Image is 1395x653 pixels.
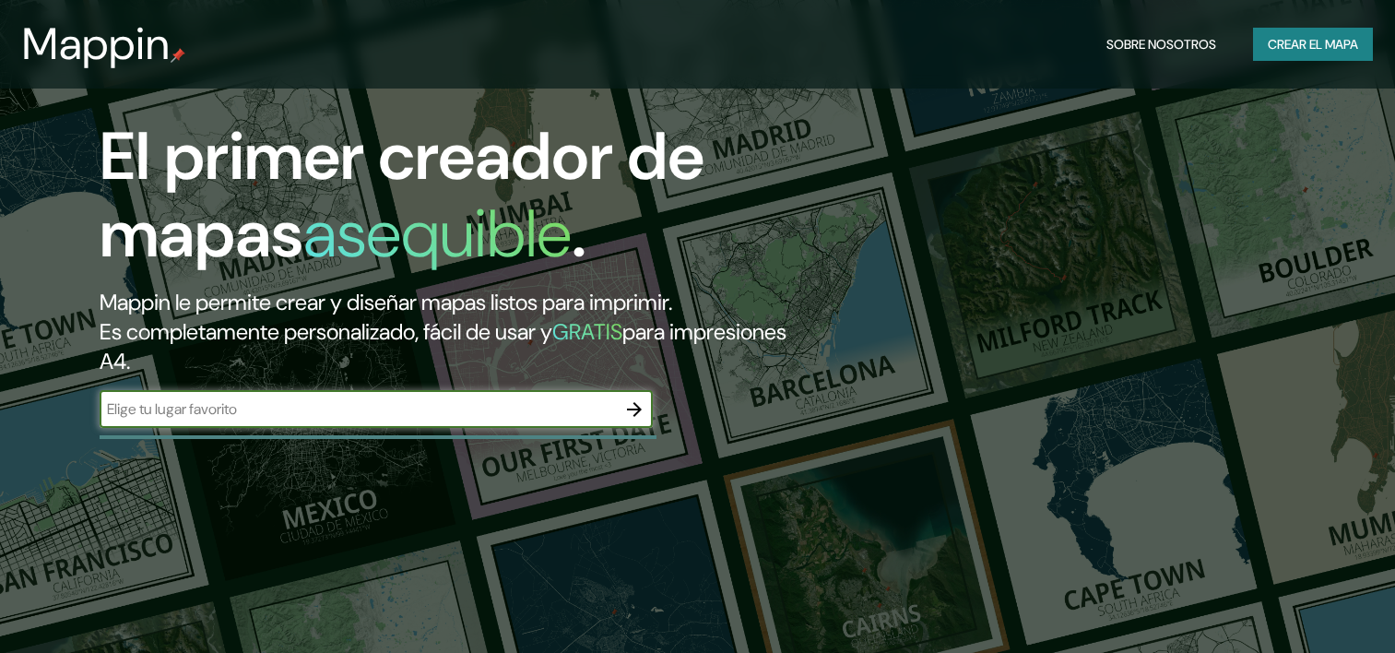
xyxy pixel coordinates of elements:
iframe: Help widget launcher [1231,581,1375,633]
h1: asequible [303,191,572,277]
button: Sobre nosotros [1099,28,1224,62]
h3: Mappin [22,18,171,70]
font: Sobre nosotros [1106,33,1216,56]
img: mappin-pin [171,48,185,63]
h2: Mappin le permite crear y diseñar mapas listos para imprimir. Es completamente personalizado, fác... [100,288,798,376]
font: Crear el mapa [1268,33,1358,56]
button: Crear el mapa [1253,28,1373,62]
input: Elige tu lugar favorito [100,398,616,420]
h1: El primer creador de mapas . [100,118,798,288]
h5: GRATIS [552,317,622,346]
